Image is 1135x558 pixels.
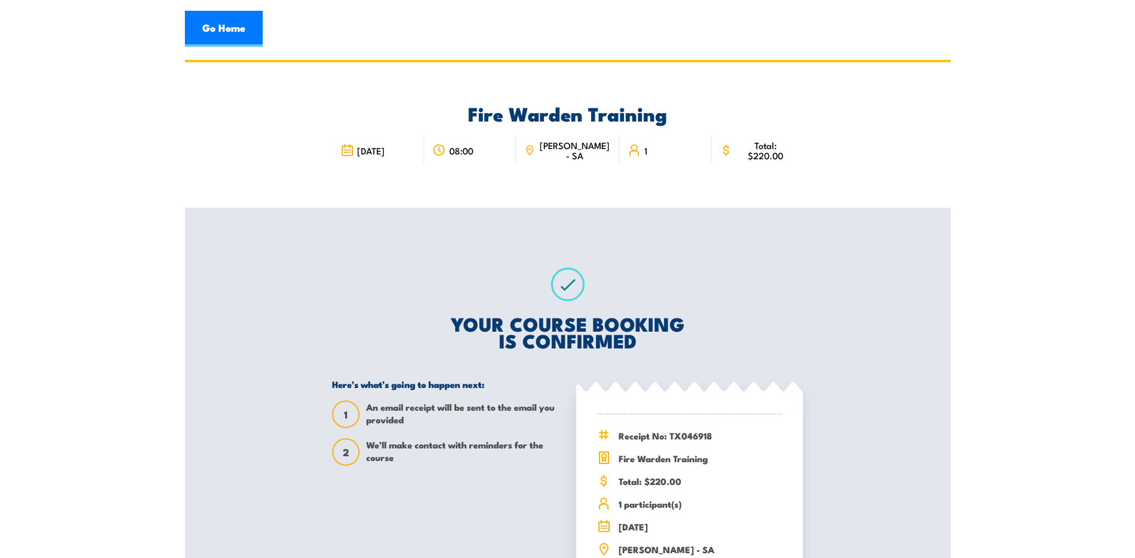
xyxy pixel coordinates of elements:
[366,438,559,466] span: We’ll make contact with reminders for the course
[332,315,803,348] h2: YOUR COURSE BOOKING IS CONFIRMED
[619,474,782,488] span: Total: $220.00
[357,145,385,156] span: [DATE]
[333,446,358,459] span: 2
[185,11,263,47] a: Go Home
[619,497,782,511] span: 1 participant(s)
[332,378,559,390] h5: Here’s what’s going to happen next:
[619,451,782,465] span: Fire Warden Training
[333,408,358,421] span: 1
[619,520,782,533] span: [DATE]
[366,401,559,428] span: An email receipt will be sent to the email you provided
[332,105,803,122] h2: Fire Warden Training
[538,140,611,160] span: [PERSON_NAME] - SA
[619,542,782,556] span: [PERSON_NAME] - SA
[736,140,795,160] span: Total: $220.00
[449,145,473,156] span: 08:00
[619,429,782,442] span: Receipt No: TX046918
[644,145,647,156] span: 1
